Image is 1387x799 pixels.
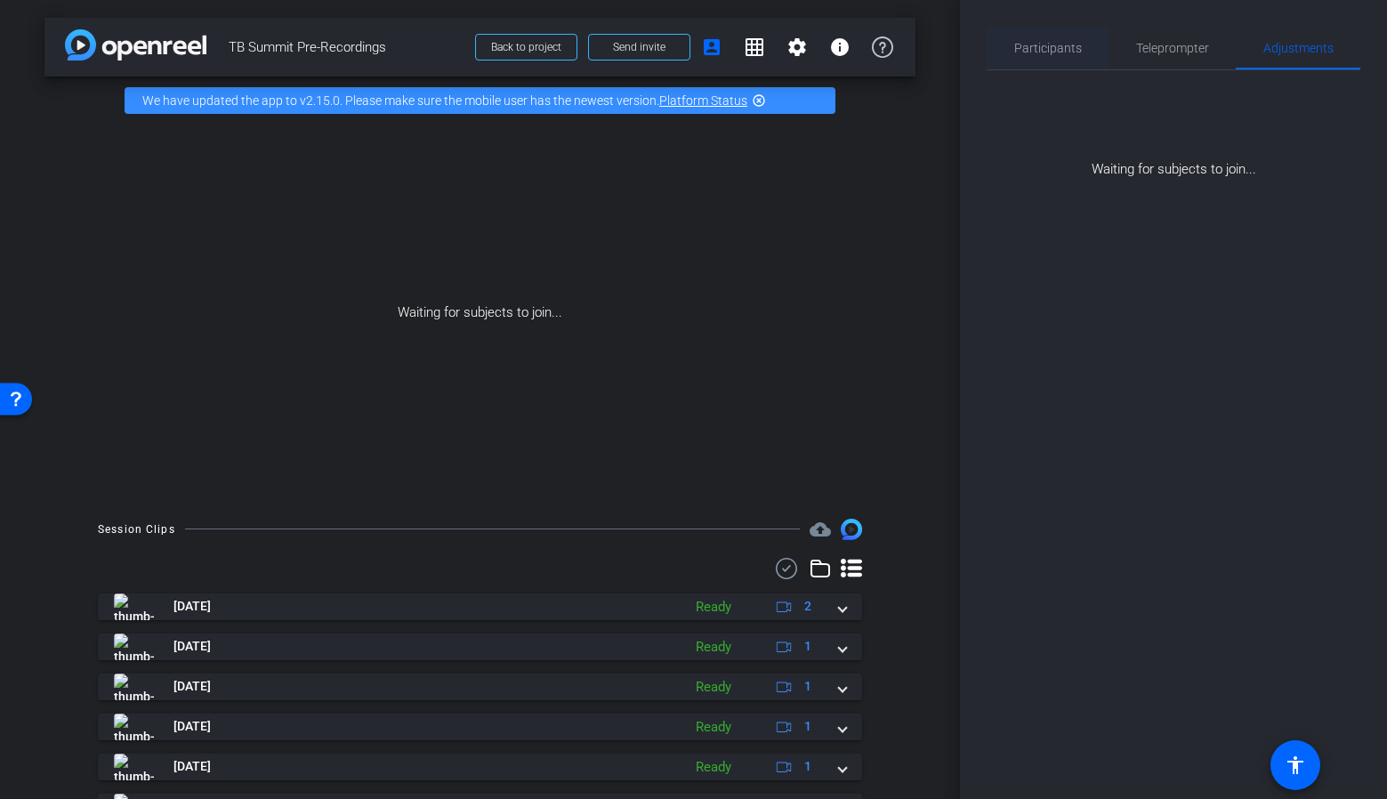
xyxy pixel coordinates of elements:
[114,674,154,700] img: thumb-nail
[98,674,862,700] mat-expansion-panel-header: thumb-nail[DATE]Ready1
[114,593,154,620] img: thumb-nail
[613,40,665,54] span: Send invite
[804,637,811,656] span: 1
[987,70,1360,180] div: Waiting for subjects to join...
[173,637,211,656] span: [DATE]
[804,757,811,776] span: 1
[125,87,835,114] div: We have updated the app to v2.15.0. Please make sure the mobile user has the newest version.
[810,519,831,540] span: Destinations for your clips
[98,754,862,780] mat-expansion-panel-header: thumb-nail[DATE]Ready1
[687,597,740,617] div: Ready
[173,597,211,616] span: [DATE]
[804,597,811,616] span: 2
[1014,42,1082,54] span: Participants
[1136,42,1209,54] span: Teleprompter
[687,717,740,738] div: Ready
[114,634,154,660] img: thumb-nail
[804,717,811,736] span: 1
[1263,42,1334,54] span: Adjustments
[229,29,464,65] span: TB Summit Pre-Recordings
[98,593,862,620] mat-expansion-panel-header: thumb-nail[DATE]Ready2
[786,36,808,58] mat-icon: settings
[841,519,862,540] img: Session clips
[701,36,722,58] mat-icon: account_box
[173,717,211,736] span: [DATE]
[173,677,211,696] span: [DATE]
[829,36,851,58] mat-icon: info
[114,714,154,740] img: thumb-nail
[810,519,831,540] mat-icon: cloud_upload
[98,634,862,660] mat-expansion-panel-header: thumb-nail[DATE]Ready1
[44,125,915,501] div: Waiting for subjects to join...
[687,637,740,658] div: Ready
[65,29,206,61] img: app-logo
[687,757,740,778] div: Ready
[173,757,211,776] span: [DATE]
[98,521,175,538] div: Session Clips
[588,34,690,61] button: Send invite
[752,93,766,108] mat-icon: highlight_off
[114,754,154,780] img: thumb-nail
[98,714,862,740] mat-expansion-panel-header: thumb-nail[DATE]Ready1
[804,677,811,696] span: 1
[687,677,740,698] div: Ready
[1285,755,1306,776] mat-icon: accessibility
[744,36,765,58] mat-icon: grid_on
[659,93,747,108] a: Platform Status
[491,41,561,53] span: Back to project
[475,34,577,61] button: Back to project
